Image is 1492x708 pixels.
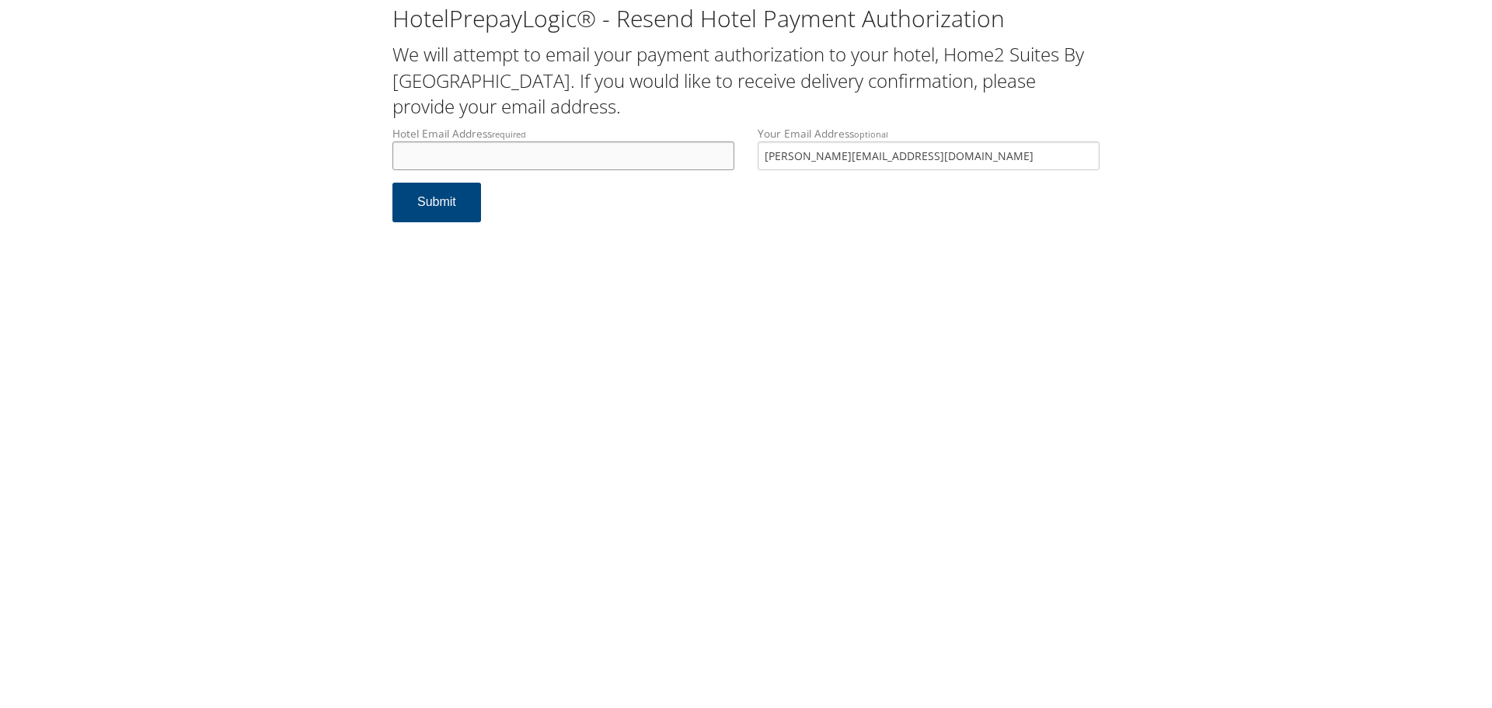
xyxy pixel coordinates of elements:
[392,2,1100,35] h1: HotelPrepayLogic® - Resend Hotel Payment Authorization
[392,41,1100,120] h2: We will attempt to email your payment authorization to your hotel, Home2 Suites By [GEOGRAPHIC_DA...
[392,141,734,170] input: Hotel Email Addressrequired
[758,141,1100,170] input: Your Email Addressoptional
[392,183,481,222] button: Submit
[392,126,734,170] label: Hotel Email Address
[758,126,1100,170] label: Your Email Address
[492,128,526,140] small: required
[854,128,888,140] small: optional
